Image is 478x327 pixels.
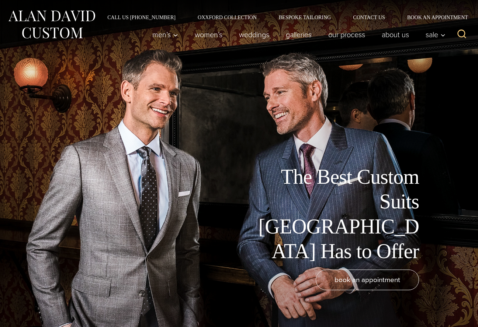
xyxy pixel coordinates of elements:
a: weddings [231,27,278,42]
button: View Search Form [453,26,471,43]
a: Galleries [278,27,320,42]
a: About Us [374,27,418,42]
a: book an appointment [316,270,419,290]
a: Bespoke Tailoring [268,15,342,20]
a: Women’s [187,27,231,42]
a: Our Process [320,27,374,42]
nav: Secondary Navigation [96,15,471,20]
a: Oxxford Collection [187,15,268,20]
h1: The Best Custom Suits [GEOGRAPHIC_DATA] Has to Offer [253,165,419,264]
nav: Primary Navigation [144,27,450,42]
span: book an appointment [335,274,400,285]
span: Sale [426,31,446,38]
span: Men’s [152,31,178,38]
a: Call Us [PHONE_NUMBER] [96,15,187,20]
a: Book an Appointment [396,15,471,20]
img: Alan David Custom [7,8,96,41]
a: Contact Us [342,15,396,20]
